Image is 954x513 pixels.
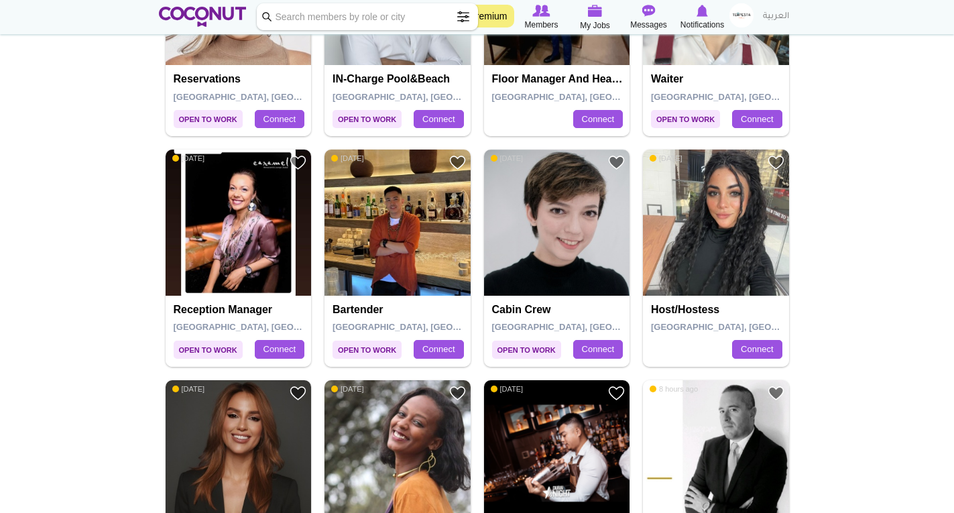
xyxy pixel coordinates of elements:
img: Messages [642,5,656,17]
span: [DATE] [172,154,205,163]
h4: Waiter [651,73,784,85]
img: Browse Members [532,5,550,17]
h4: Cabin Crew [492,304,625,316]
span: Open to Work [651,110,720,128]
a: Add to Favourites [449,154,466,171]
span: [GEOGRAPHIC_DATA], [GEOGRAPHIC_DATA] [333,92,524,102]
span: [DATE] [331,154,364,163]
span: [GEOGRAPHIC_DATA], [GEOGRAPHIC_DATA] [492,92,683,102]
span: [GEOGRAPHIC_DATA], [GEOGRAPHIC_DATA] [492,322,683,332]
span: [DATE] [172,384,205,394]
span: My Jobs [580,19,610,32]
span: [GEOGRAPHIC_DATA], [GEOGRAPHIC_DATA] [651,322,842,332]
a: Connect [732,110,782,129]
a: Connect [255,340,304,359]
a: Connect [255,110,304,129]
a: Add to Favourites [449,385,466,402]
span: [DATE] [491,384,524,394]
span: [DATE] [491,154,524,163]
span: [DATE] [650,154,682,163]
span: Open to Work [174,341,243,359]
h4: Reservations [174,73,307,85]
a: My Jobs My Jobs [569,3,622,32]
img: Notifications [697,5,708,17]
a: Messages Messages [622,3,676,32]
a: Add to Favourites [290,385,306,402]
a: Connect [732,340,782,359]
a: Connect [573,340,623,359]
h4: Reception Manager [174,304,307,316]
span: Open to Work [174,110,243,128]
span: [DATE] [331,384,364,394]
img: Home [159,7,247,27]
a: Add to Favourites [768,154,784,171]
span: [GEOGRAPHIC_DATA], [GEOGRAPHIC_DATA] [174,322,365,332]
span: Notifications [680,18,724,32]
span: Open to Work [333,341,402,359]
h4: Bartender [333,304,466,316]
span: [GEOGRAPHIC_DATA], [GEOGRAPHIC_DATA] [333,322,524,332]
a: Browse Members Members [515,3,569,32]
span: [GEOGRAPHIC_DATA], [GEOGRAPHIC_DATA] [174,92,365,102]
a: Add to Favourites [290,154,306,171]
h4: Host/Hostess [651,304,784,316]
a: Connect [414,110,463,129]
img: My Jobs [588,5,603,17]
a: Add to Favourites [768,385,784,402]
h4: Floor manager and Head sommelier [492,73,625,85]
span: [GEOGRAPHIC_DATA], [GEOGRAPHIC_DATA] [651,92,842,102]
h4: IN-Charge pool&beach [333,73,466,85]
a: Connect [573,110,623,129]
input: Search members by role or city [257,3,478,30]
a: Connect [414,340,463,359]
a: Add to Favourites [608,154,625,171]
span: Open to Work [333,110,402,128]
span: 8 hours ago [650,384,698,394]
span: Members [524,18,558,32]
span: Messages [630,18,667,32]
a: Go Premium [448,5,514,27]
a: Notifications Notifications [676,3,729,32]
span: Open to Work [492,341,561,359]
a: العربية [756,3,796,30]
a: Add to Favourites [608,385,625,402]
